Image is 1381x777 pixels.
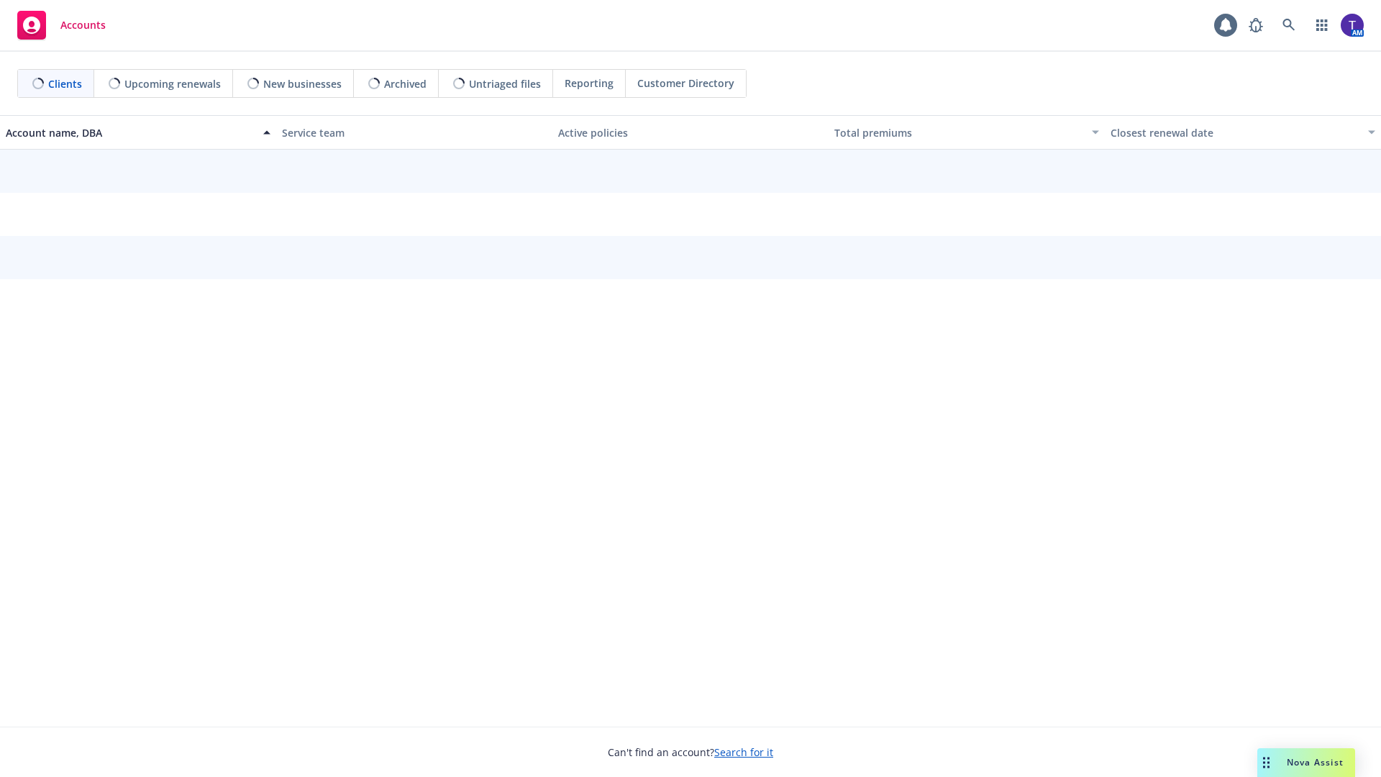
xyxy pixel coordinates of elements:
[276,115,552,150] button: Service team
[565,76,614,91] span: Reporting
[6,125,255,140] div: Account name, DBA
[552,115,829,150] button: Active policies
[558,125,823,140] div: Active policies
[608,745,773,760] span: Can't find an account?
[282,125,547,140] div: Service team
[1341,14,1364,37] img: photo
[1241,11,1270,40] a: Report a Bug
[48,76,82,91] span: Clients
[60,19,106,31] span: Accounts
[1287,756,1344,768] span: Nova Assist
[12,5,111,45] a: Accounts
[829,115,1105,150] button: Total premiums
[1257,748,1355,777] button: Nova Assist
[469,76,541,91] span: Untriaged files
[1308,11,1336,40] a: Switch app
[637,76,734,91] span: Customer Directory
[1105,115,1381,150] button: Closest renewal date
[1275,11,1303,40] a: Search
[1111,125,1359,140] div: Closest renewal date
[124,76,221,91] span: Upcoming renewals
[714,745,773,759] a: Search for it
[263,76,342,91] span: New businesses
[1257,748,1275,777] div: Drag to move
[834,125,1083,140] div: Total premiums
[384,76,427,91] span: Archived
